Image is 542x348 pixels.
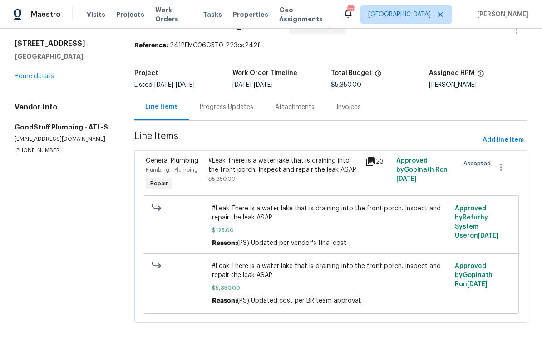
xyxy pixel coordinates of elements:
h5: Total Budget [331,70,372,76]
span: Properties [233,10,268,19]
span: [PERSON_NAME] [473,10,528,19]
span: Reason: [212,298,237,304]
span: $125.00 [212,226,449,235]
span: [DATE] [396,176,417,182]
span: Tasks [203,11,222,18]
span: The hpm assigned to this work order. [477,70,484,82]
b: Reference: [134,42,168,49]
span: Projects [116,10,144,19]
p: [EMAIL_ADDRESS][DOMAIN_NAME] [15,135,113,143]
h5: Assigned HPM [429,70,474,76]
div: 241PEMC06G5T0-223ca242f [134,41,527,50]
span: $5,350.00 [208,176,236,182]
span: Approved by Refurby System User on [455,205,498,239]
span: GoodStuff Plumbing - ATL-S [134,19,281,30]
span: $5,350.00 [212,283,449,293]
h5: Work Order Timeline [232,70,297,76]
div: 23 [365,156,391,167]
span: Add line item [483,134,524,146]
span: Visits [87,10,105,19]
div: #Leak There is a water lake that is draining into the front porch. Inspect and repair the leak ASAP. [208,156,360,174]
h2: [STREET_ADDRESS] [15,39,113,48]
a: Home details [15,73,54,80]
span: [GEOGRAPHIC_DATA] [368,10,431,19]
span: Reason: [212,240,237,246]
button: Add line item [479,132,527,149]
span: [DATE] [176,82,195,88]
span: Work Orders [155,5,192,24]
span: $5,350.00 [331,82,361,88]
h5: [GEOGRAPHIC_DATA] [15,52,113,61]
div: [PERSON_NAME] [429,82,527,88]
span: [DATE] [232,82,251,88]
div: 103 [347,5,354,15]
span: Geo Assignments [279,5,332,24]
div: Invoices [336,103,361,112]
span: Maestro [31,10,61,19]
span: Approved by Gopinath R on [396,158,448,182]
span: Line Items [134,132,479,149]
span: Repair [147,179,172,188]
span: [DATE] [478,233,498,239]
span: - [232,82,273,88]
div: Line Items [145,102,178,111]
h5: GoodStuff Plumbing - ATL-S [15,123,113,132]
span: (PS) Updated cost per BR team approval. [237,298,361,304]
div: Progress Updates [200,103,253,112]
span: The total cost of line items that have been proposed by Opendoor. This sum includes line items th... [374,70,382,82]
span: (PS) Updated per vendor's final cost. [237,240,348,246]
div: Attachments [275,103,315,112]
h5: Project [134,70,158,76]
span: - [154,82,195,88]
span: [DATE] [254,82,273,88]
p: [PHONE_NUMBER] [15,147,113,154]
span: [DATE] [467,281,488,288]
span: Listed [134,82,195,88]
span: Accepted [463,159,494,168]
h4: Vendor Info [15,103,113,112]
span: #Leak There is a water lake that is draining into the front porch. Inspect and repair the leak ASAP. [212,204,449,222]
span: General Plumbing [146,158,198,164]
span: Approved by Gopinath R on [455,263,493,288]
span: [DATE] [154,82,173,88]
span: Plumbing - Plumbing [146,167,198,173]
span: #Leak There is a water lake that is draining into the front porch. Inspect and repair the leak ASAP. [212,262,449,280]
